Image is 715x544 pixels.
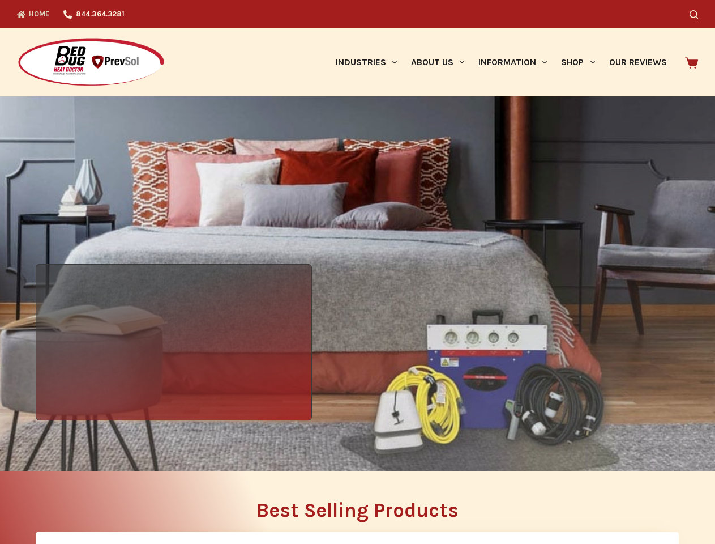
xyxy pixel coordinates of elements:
[554,28,602,96] a: Shop
[404,28,471,96] a: About Us
[472,28,554,96] a: Information
[690,10,698,19] button: Search
[602,28,674,96] a: Our Reviews
[17,37,165,88] img: Prevsol/Bed Bug Heat Doctor
[328,28,674,96] nav: Primary
[328,28,404,96] a: Industries
[36,500,679,520] h2: Best Selling Products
